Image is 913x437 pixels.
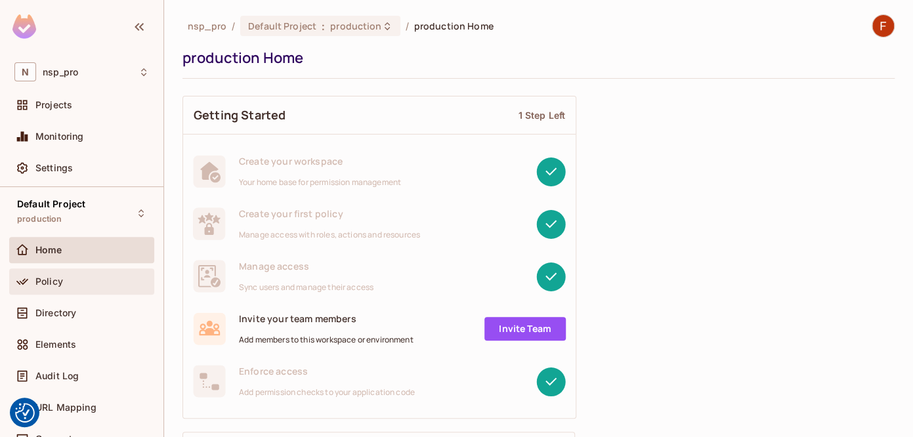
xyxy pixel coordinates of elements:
[872,15,894,37] img: Felipe Kharaba
[484,317,566,341] a: Invite Team
[35,163,73,173] span: Settings
[239,365,415,377] span: Enforce access
[35,131,84,142] span: Monitoring
[406,20,409,32] li: /
[43,67,78,77] span: Workspace: nsp_pro
[232,20,235,32] li: /
[239,282,373,293] span: Sync users and manage their access
[35,371,79,381] span: Audit Log
[239,335,414,345] span: Add members to this workspace or environment
[239,177,401,188] span: Your home base for permission management
[188,20,226,32] span: the active workspace
[15,403,35,423] button: Consent Preferences
[15,403,35,423] img: Revisit consent button
[17,214,62,224] span: production
[12,14,36,39] img: SReyMgAAAABJRU5ErkJggg==
[248,20,316,32] span: Default Project
[14,62,36,81] span: N
[239,230,420,240] span: Manage access with roles, actions and resources
[239,312,414,325] span: Invite your team members
[35,100,72,110] span: Projects
[239,155,401,167] span: Create your workspace
[239,260,373,272] span: Manage access
[239,207,420,220] span: Create your first policy
[239,387,415,398] span: Add permission checks to your application code
[35,308,76,318] span: Directory
[35,245,62,255] span: Home
[330,20,381,32] span: production
[321,21,326,31] span: :
[35,402,96,413] span: URL Mapping
[17,199,85,209] span: Default Project
[194,107,286,123] span: Getting Started
[35,339,76,350] span: Elements
[182,48,888,68] div: production Home
[518,109,565,121] div: 1 Step Left
[35,276,63,287] span: Policy
[414,20,494,32] span: production Home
